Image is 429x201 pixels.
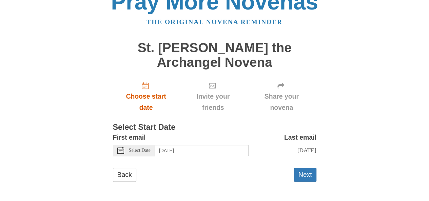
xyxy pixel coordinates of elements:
span: [DATE] [297,147,316,154]
div: Click "Next" to confirm your start date first. [247,76,316,117]
a: Back [113,168,136,182]
div: Click "Next" to confirm your start date first. [179,76,247,117]
span: Select Date [129,148,151,153]
button: Next [294,168,316,182]
a: Choose start date [113,76,179,117]
span: Choose start date [120,91,173,113]
h3: Select Start Date [113,123,316,132]
label: Last email [284,132,316,143]
span: Share your novena [254,91,310,113]
a: The original novena reminder [147,18,282,25]
h1: St. [PERSON_NAME] the Archangel Novena [113,41,316,69]
span: Invite your friends [186,91,240,113]
label: First email [113,132,146,143]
